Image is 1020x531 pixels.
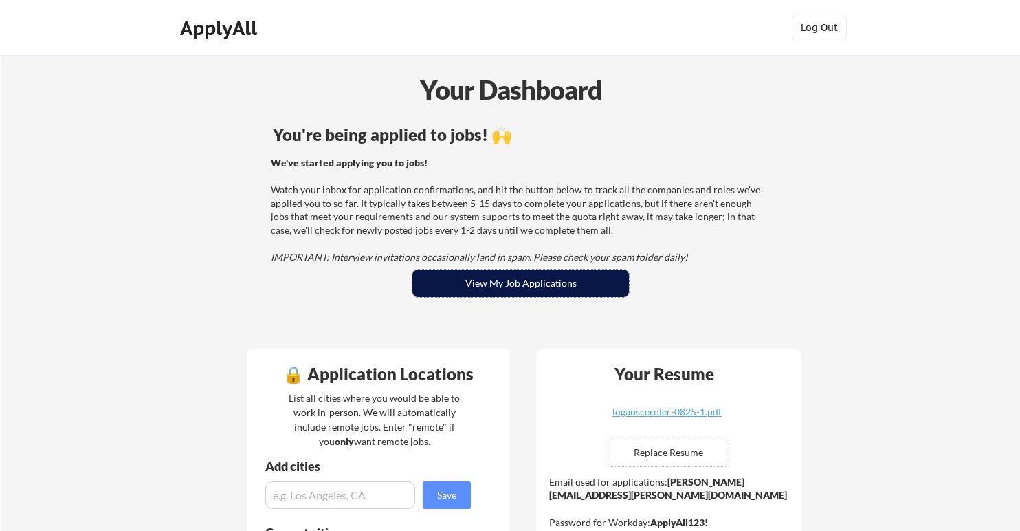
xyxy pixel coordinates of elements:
div: Watch your inbox for application confirmations, and hit the button below to track all the compani... [271,156,766,264]
div: 🔒 Application Locations [250,366,506,382]
input: e.g. Los Angeles, CA [265,481,415,509]
div: List all cities where you would be able to work in-person. We will automatically include remote j... [280,391,469,448]
div: logansceroler-0825-1.pdf [585,407,749,417]
div: ApplyAll [180,17,261,40]
strong: ApplyAll123! [650,517,708,528]
strong: only [335,435,354,447]
strong: [PERSON_NAME][EMAIL_ADDRESS][PERSON_NAME][DOMAIN_NAME] [549,476,787,501]
div: Your Resume [596,366,732,382]
div: You're being applied to jobs! 🙌 [273,127,768,143]
a: logansceroler-0825-1.pdf [585,407,749,429]
div: Your Dashboard [1,70,1020,109]
button: Save [423,481,471,509]
strong: We've started applying you to jobs! [271,157,428,169]
button: View My Job Applications [412,270,629,297]
em: IMPORTANT: Interview invitations occasionally land in spam. Please check your spam folder daily! [271,251,688,263]
div: Add cities [265,460,474,473]
button: Log Out [792,14,847,41]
